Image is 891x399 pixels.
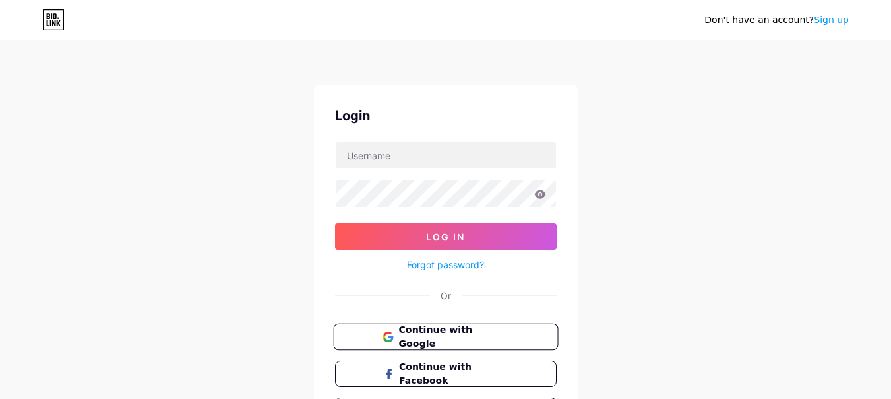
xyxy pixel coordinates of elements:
div: Or [441,289,451,303]
a: Continue with Google [335,324,557,350]
span: Continue with Google [398,323,508,351]
button: Log In [335,223,557,250]
div: Login [335,106,557,126]
a: Forgot password? [407,258,484,272]
div: Don't have an account? [704,13,849,27]
a: Sign up [814,15,849,25]
input: Username [336,142,556,168]
span: Continue with Facebook [399,360,508,388]
button: Continue with Google [333,324,558,351]
button: Continue with Facebook [335,361,557,387]
span: Log In [426,231,465,242]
